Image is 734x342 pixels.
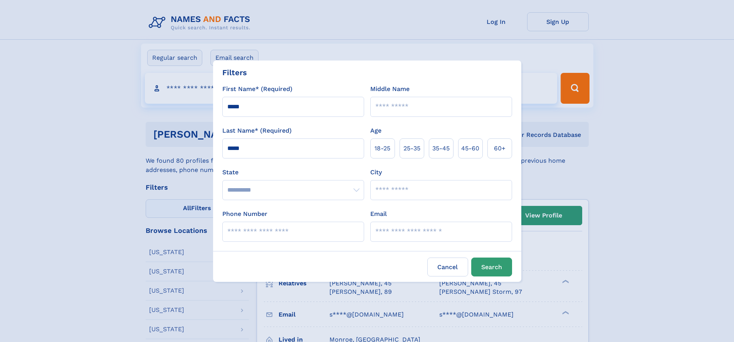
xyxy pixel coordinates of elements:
label: Email [370,209,387,219]
label: City [370,168,382,177]
span: 60+ [494,144,506,153]
button: Search [471,258,512,276]
span: 45‑60 [461,144,479,153]
label: Age [370,126,381,135]
label: State [222,168,364,177]
label: Cancel [427,258,468,276]
label: First Name* (Required) [222,84,292,94]
span: 25‑35 [403,144,420,153]
label: Phone Number [222,209,267,219]
div: Filters [222,67,247,78]
label: Last Name* (Required) [222,126,292,135]
span: 35‑45 [432,144,450,153]
span: 18‑25 [375,144,390,153]
label: Middle Name [370,84,410,94]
